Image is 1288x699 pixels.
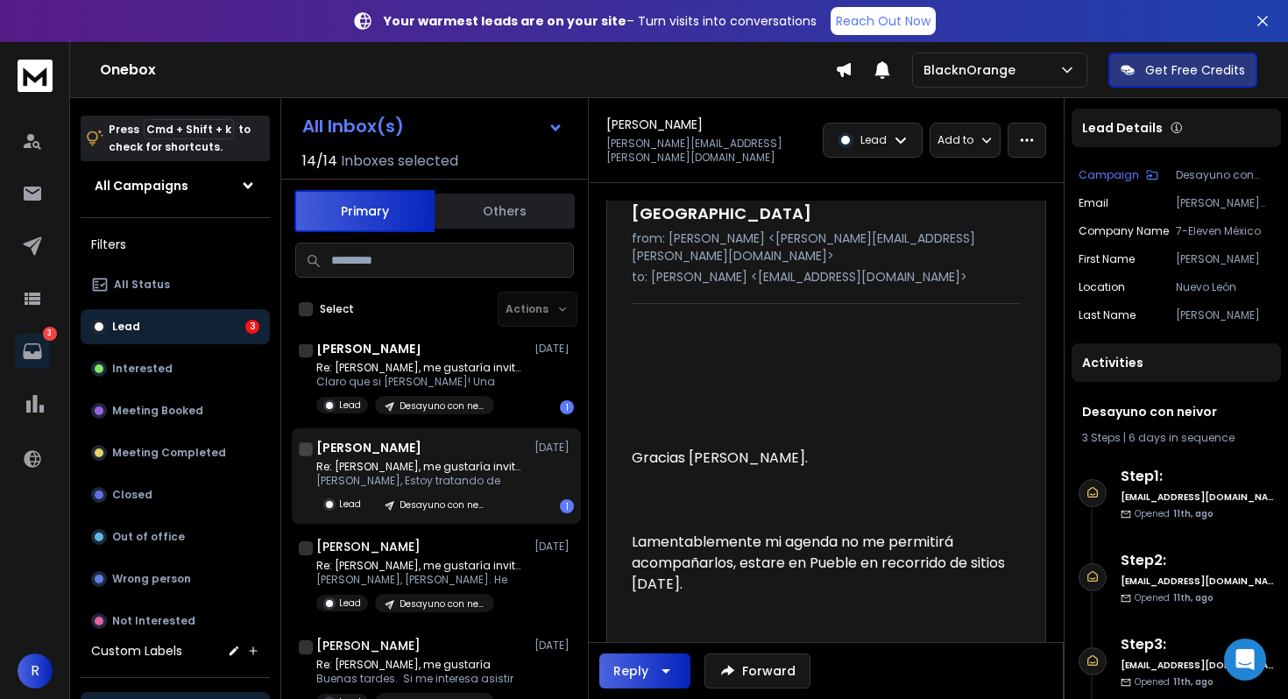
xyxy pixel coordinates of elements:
[1176,168,1274,182] p: Desayuno con neivor
[1145,61,1245,79] p: Get Free Credits
[1135,675,1214,688] p: Opened
[81,604,270,639] button: Not Interested
[1079,224,1169,238] p: Company Name
[341,151,458,172] h3: Inboxes selected
[632,229,1021,265] p: from: [PERSON_NAME] <[PERSON_NAME][EMAIL_ADDRESS][PERSON_NAME][DOMAIN_NAME]>
[339,498,361,511] p: Lead
[316,474,527,488] p: [PERSON_NAME], Estoy tratando de
[1129,430,1235,445] span: 6 days in sequence
[316,637,421,654] h1: [PERSON_NAME]
[91,642,182,660] h3: Custom Labels
[95,177,188,194] h1: All Campaigns
[1082,431,1270,445] div: |
[860,133,887,147] p: Lead
[1121,659,1274,672] h6: [EMAIL_ADDRESS][DOMAIN_NAME]
[112,614,195,628] p: Not Interested
[81,393,270,428] button: Meeting Booked
[1135,591,1214,604] p: Opened
[320,302,354,316] label: Select
[316,559,527,573] p: Re: [PERSON_NAME], me gustaría invitarte
[112,530,185,544] p: Out of office
[1176,252,1274,266] p: [PERSON_NAME]
[1121,634,1274,655] h6: Step 3 :
[606,116,703,133] h1: [PERSON_NAME]
[1082,119,1163,137] p: Lead Details
[632,268,1021,286] p: to: [PERSON_NAME] <[EMAIL_ADDRESS][DOMAIN_NAME]>
[1079,280,1125,294] p: location
[384,12,626,30] strong: Your warmest leads are on your site
[1176,280,1274,294] p: Nuevo León
[560,400,574,414] div: 1
[1079,168,1139,182] p: Campaign
[938,133,973,147] p: Add to
[112,320,140,334] p: Lead
[112,572,191,586] p: Wrong person
[1176,224,1274,238] p: 7-Eleven México
[100,60,835,81] h1: Onebox
[144,119,234,139] span: Cmd + Shift + k
[81,232,270,257] h3: Filters
[534,639,574,653] p: [DATE]
[18,60,53,92] img: logo
[400,399,484,413] p: Desayuno con neivor
[1079,168,1158,182] button: Campaign
[534,342,574,356] p: [DATE]
[112,488,152,502] p: Closed
[18,653,53,688] button: R
[81,477,270,512] button: Closed
[1173,675,1214,688] span: 11th, ago
[245,320,259,334] div: 3
[316,361,527,375] p: Re: [PERSON_NAME], me gustaría invitarte
[316,658,513,672] p: Re: [PERSON_NAME], me gustaría
[1082,403,1270,420] h1: Desayuno con neivor
[1224,639,1266,681] div: Open Intercom Messenger
[81,519,270,554] button: Out of office
[294,190,435,232] button: Primary
[114,278,170,292] p: All Status
[613,662,648,680] div: Reply
[1072,343,1281,382] div: Activities
[316,460,527,474] p: Re: [PERSON_NAME], me gustaría invitarte
[112,404,203,418] p: Meeting Booked
[1176,196,1274,210] p: [PERSON_NAME][EMAIL_ADDRESS][PERSON_NAME][DOMAIN_NAME]
[302,151,337,172] span: 14 / 14
[15,334,50,369] a: 3
[81,168,270,203] button: All Campaigns
[599,653,690,688] button: Reply
[1108,53,1257,88] button: Get Free Credits
[1079,308,1136,322] p: Last Name
[316,375,527,389] p: Claro que si [PERSON_NAME]! Una
[316,538,421,555] h1: [PERSON_NAME]
[81,561,270,597] button: Wrong person
[1176,308,1274,322] p: [PERSON_NAME]
[1121,491,1274,504] h6: [EMAIL_ADDRESS][DOMAIN_NAME]
[924,61,1023,79] p: BlacknOrange
[400,498,484,512] p: Desayuno con neivor
[1121,466,1274,487] h6: Step 1 :
[1121,550,1274,571] h6: Step 2 :
[109,121,251,156] p: Press to check for shortcuts.
[81,351,270,386] button: Interested
[560,499,574,513] div: 1
[302,117,404,135] h1: All Inbox(s)
[632,448,808,468] span: Gracias [PERSON_NAME].
[316,340,421,357] h1: [PERSON_NAME]
[1173,591,1214,604] span: 11th, ago
[1173,507,1214,520] span: 11th, ago
[339,597,361,610] p: Lead
[632,532,1008,594] span: Lamentablemente mi agenda no me permitirá acompañarlos, estare en Pueble en recorrido de sitios [...
[81,435,270,470] button: Meeting Completed
[43,327,57,341] p: 3
[606,137,812,165] p: [PERSON_NAME][EMAIL_ADDRESS][PERSON_NAME][DOMAIN_NAME]
[1082,430,1121,445] span: 3 Steps
[316,672,513,686] p: Buenas tardes. Si me interesa asistir
[81,267,270,302] button: All Status
[1121,575,1274,588] h6: [EMAIL_ADDRESS][DOMAIN_NAME]
[1135,507,1214,520] p: Opened
[400,597,484,611] p: Desayuno con neivor
[288,109,577,144] button: All Inbox(s)
[339,399,361,412] p: Lead
[1079,196,1108,210] p: Email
